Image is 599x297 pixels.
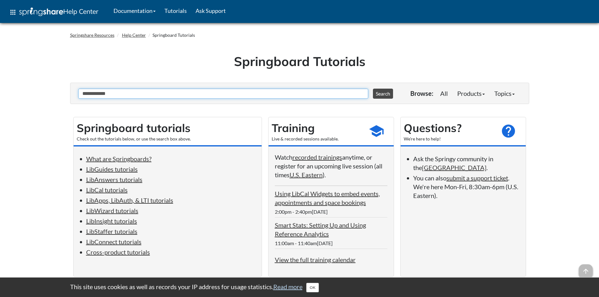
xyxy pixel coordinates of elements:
a: Springshare Resources [70,32,114,38]
span: help [501,123,516,139]
div: Check out the tutorials below, or use the search box above. [77,136,258,142]
img: Springshare [19,8,63,16]
a: Using LibCal Widgets to embed events, appointments and space bookings [275,190,380,206]
a: Help Center [122,32,146,38]
a: Cross-product tutorials [86,248,150,256]
a: LibAnswers tutorials [86,176,142,183]
li: Ask the Springy community in the . [413,154,519,172]
h2: Questions? [404,120,494,136]
h2: Springboard tutorials [77,120,258,136]
span: Help Center [63,7,98,15]
a: Documentation [109,3,160,19]
p: Watch anytime, or register for an upcoming live session (all times ). [275,153,387,179]
a: Smart Stats: Setting Up and Using Reference Analytics [275,221,366,238]
h1: Springboard Tutorials [75,52,524,70]
span: apps [9,8,17,16]
li: You can also . We're here Mon-Fri, 8:30am-6pm (U.S. Eastern). [413,173,519,200]
a: recorded trainings [292,153,342,161]
a: View the full training calendar [275,256,356,263]
a: arrow_upward [579,265,593,272]
div: Live & recorded sessions available. [272,136,362,142]
span: arrow_upward [579,264,593,278]
a: LibGuides tutorials [86,165,138,173]
span: 2:00pm - 2:40pm[DATE] [275,209,328,215]
span: 11:00am - 11:40am[DATE] [275,240,333,246]
a: What are Springboards? [86,155,152,162]
a: LibStaffer tutorials [86,228,137,235]
button: Close [306,283,319,292]
span: school [369,123,384,139]
div: We're here to help! [404,136,494,142]
h2: Training [272,120,362,136]
a: LibInsight tutorials [86,217,137,225]
a: [GEOGRAPHIC_DATA] [422,164,486,171]
a: All [435,87,452,100]
li: Springboard Tutorials [147,32,195,38]
a: Read more [273,283,302,290]
a: submit a support ticket [446,174,508,182]
a: U.S. Eastern [290,171,323,179]
p: Browse: [410,89,433,98]
div: This site uses cookies as well as records your IP address for usage statistics. [64,282,535,292]
a: Products [452,87,490,100]
a: LibConnect tutorials [86,238,141,245]
a: LibApps, LibAuth, & LTI tutorials [86,196,173,204]
a: apps Help Center [5,3,103,22]
a: LibCal tutorials [86,186,128,194]
a: Tutorials [160,3,191,19]
button: Search [373,89,393,99]
a: Ask Support [191,3,230,19]
a: Topics [490,87,519,100]
a: LibWizard tutorials [86,207,138,214]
